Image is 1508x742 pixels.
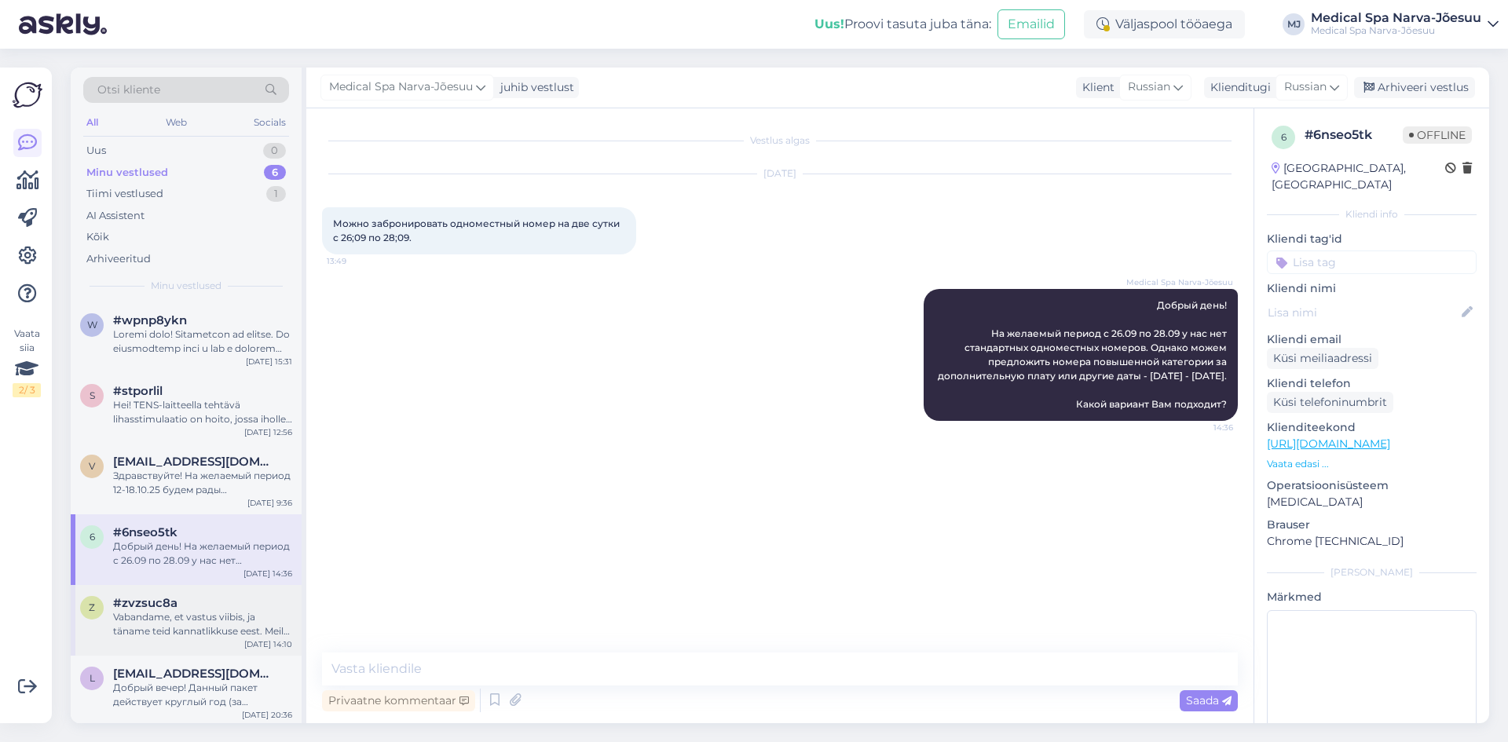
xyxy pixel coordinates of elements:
[329,79,473,96] span: Medical Spa Narva-Jõesuu
[113,667,276,681] span: Ljubkul@gmail.com
[1267,457,1477,471] p: Vaata edasi ...
[1267,250,1477,274] input: Lisa tag
[87,319,97,331] span: w
[113,455,276,469] span: valeriiaenergodar@gmail.com
[1354,77,1475,98] div: Arhiveeri vestlus
[90,389,95,401] span: s
[1305,126,1403,144] div: # 6nseo5tk
[1186,693,1232,707] span: Saada
[113,681,292,709] div: Добрый вечер! Данный пакет действует круглый год (за исключение нескольких периодов). В октябре п...
[13,383,41,397] div: 2 / 3
[814,15,991,34] div: Proovi tasuta juba täna:
[1267,280,1477,297] p: Kliendi nimi
[97,82,160,98] span: Otsi kliente
[251,112,289,133] div: Socials
[113,596,178,610] span: #zvzsuc8a
[1128,79,1170,96] span: Russian
[113,313,187,327] span: #wpnp8ykn
[1311,12,1481,24] div: Medical Spa Narva-Jõesuu
[242,709,292,721] div: [DATE] 20:36
[113,469,292,497] div: Здравствуйте! На желаемый период 12-18.10.25 будем рады забронировать для Вас классический лечебн...
[1267,207,1477,221] div: Kliendi info
[1267,231,1477,247] p: Kliendi tag'id
[1267,533,1477,550] p: Chrome [TECHNICAL_ID]
[266,186,286,202] div: 1
[1284,79,1327,96] span: Russian
[494,79,574,96] div: juhib vestlust
[1267,517,1477,533] p: Brauser
[1204,79,1271,96] div: Klienditugi
[322,690,475,711] div: Privaatne kommentaar
[1267,477,1477,494] p: Operatsioonisüsteem
[1311,12,1499,37] a: Medical Spa Narva-JõesuuMedical Spa Narva-Jõesuu
[113,525,178,539] span: #6nseo5tk
[1268,304,1459,321] input: Lisa nimi
[90,531,95,543] span: 6
[89,460,95,472] span: v
[1267,331,1477,348] p: Kliendi email
[163,112,190,133] div: Web
[814,16,844,31] b: Uus!
[322,133,1238,148] div: Vestlus algas
[113,539,292,568] div: Добрый день! На желаемый период с 26.09 по 28.09 у нас нет стандартных одноместных номеров. Однак...
[263,143,286,159] div: 0
[327,255,386,267] span: 13:49
[113,327,292,356] div: Loremi dolo! Sitametcon ad elitse. Do eiusmodtemp inci u lab e dolorem aliquae admi venia — Quisn...
[86,143,106,159] div: Uus
[1281,131,1287,143] span: 6
[113,610,292,638] div: Vabandame, et vastus viibis, ja täname teid kannatlikkuse eest. Meil on hea meel broneerida teile...
[1311,24,1481,37] div: Medical Spa Narva-Jõesuu
[247,497,292,509] div: [DATE] 9:36
[1267,419,1477,436] p: Klienditeekond
[1283,13,1305,35] div: MJ
[86,208,145,224] div: AI Assistent
[1267,437,1390,451] a: [URL][DOMAIN_NAME]
[1084,10,1245,38] div: Väljaspool tööaega
[322,166,1238,181] div: [DATE]
[1272,160,1445,193] div: [GEOGRAPHIC_DATA], [GEOGRAPHIC_DATA]
[83,112,101,133] div: All
[13,80,42,110] img: Askly Logo
[86,229,109,245] div: Kõik
[1267,348,1378,369] div: Küsi meiliaadressi
[113,384,163,398] span: #stporlil
[1076,79,1115,96] div: Klient
[90,672,95,684] span: L
[997,9,1065,39] button: Emailid
[1267,392,1393,413] div: Küsi telefoninumbrit
[13,327,41,397] div: Vaata siia
[86,186,163,202] div: Tiimi vestlused
[244,426,292,438] div: [DATE] 12:56
[246,356,292,367] div: [DATE] 15:31
[333,217,622,243] span: Можно забронировать одноместный номер на две сутки с 26;09 по 28;09.
[86,165,168,181] div: Minu vestlused
[243,568,292,579] div: [DATE] 14:36
[1267,494,1477,510] p: [MEDICAL_DATA]
[1267,565,1477,579] div: [PERSON_NAME]
[264,165,286,181] div: 6
[244,638,292,650] div: [DATE] 14:10
[151,279,221,293] span: Minu vestlused
[1267,375,1477,392] p: Kliendi telefon
[1174,422,1233,433] span: 14:36
[89,601,95,613] span: z
[113,398,292,426] div: Hei! TENS-laitteella tehtävä lihasstimulaatio on hoito, jossa iholle asetettujen elektrodien kaut...
[1126,276,1233,288] span: Medical Spa Narva-Jõesuu
[86,251,151,267] div: Arhiveeritud
[1403,126,1472,144] span: Offline
[1267,589,1477,605] p: Märkmed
